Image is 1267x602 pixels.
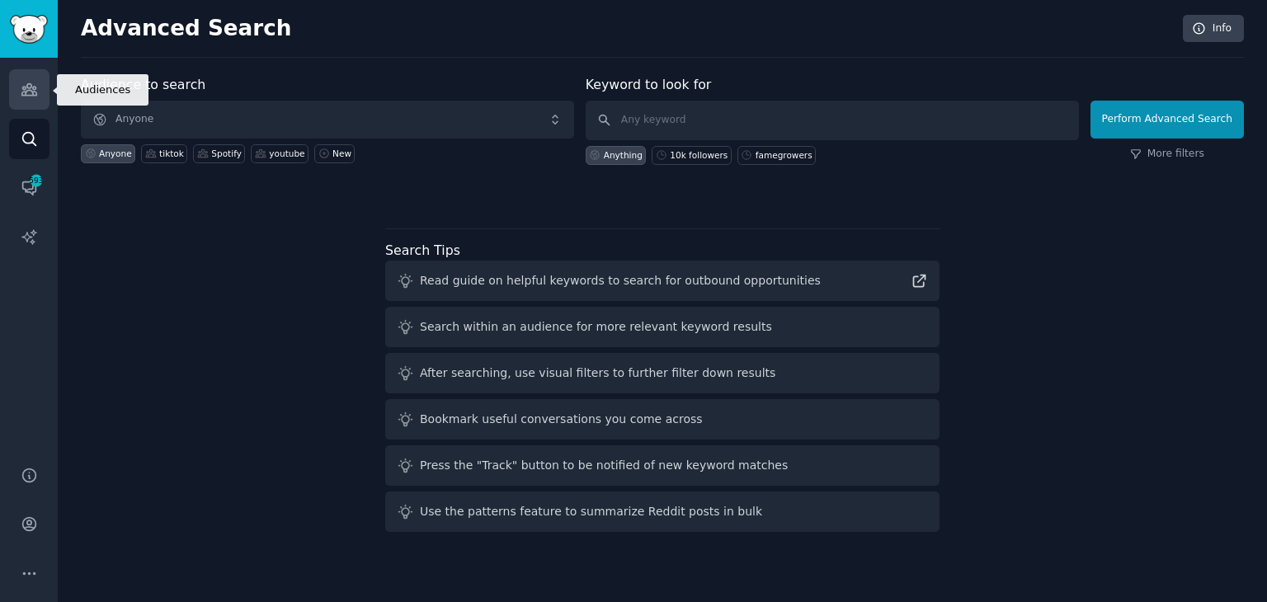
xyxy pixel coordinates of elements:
[1090,101,1244,139] button: Perform Advanced Search
[420,503,762,520] div: Use the patterns feature to summarize Reddit posts in bulk
[586,101,1079,140] input: Any keyword
[211,148,242,159] div: Spotify
[269,148,304,159] div: youtube
[29,175,44,186] span: 593
[159,148,184,159] div: tiktok
[420,411,703,428] div: Bookmark useful conversations you come across
[9,167,49,208] a: 593
[420,457,788,474] div: Press the "Track" button to be notified of new keyword matches
[314,144,355,163] a: New
[99,148,132,159] div: Anyone
[81,101,574,139] button: Anyone
[385,242,460,258] label: Search Tips
[1130,147,1204,162] a: More filters
[81,77,205,92] label: Audience to search
[81,16,1174,42] h2: Advanced Search
[756,149,812,161] div: famegrowers
[420,272,821,289] div: Read guide on helpful keywords to search for outbound opportunities
[332,148,351,159] div: New
[420,318,772,336] div: Search within an audience for more relevant keyword results
[1183,15,1244,43] a: Info
[420,364,775,382] div: After searching, use visual filters to further filter down results
[670,149,728,161] div: 10k followers
[10,15,48,44] img: GummySearch logo
[586,77,712,92] label: Keyword to look for
[604,149,643,161] div: Anything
